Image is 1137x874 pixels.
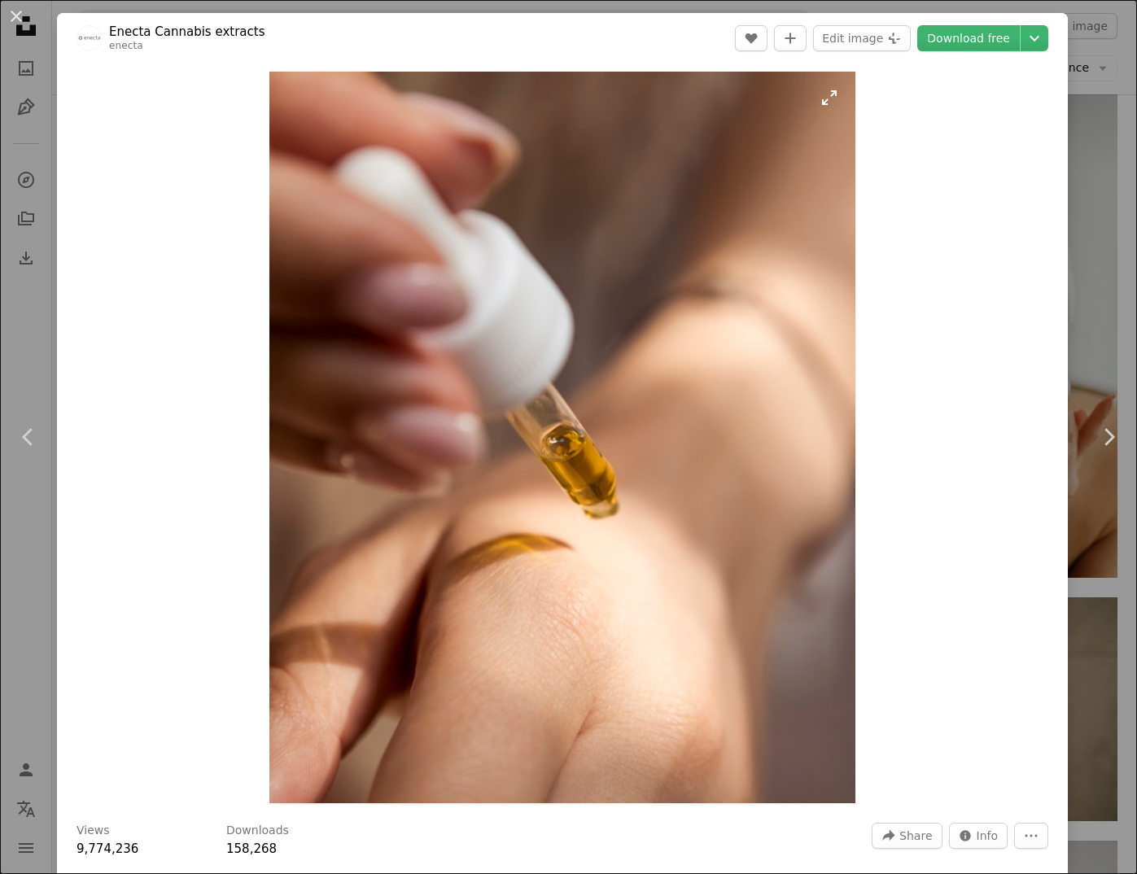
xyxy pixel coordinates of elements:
[1021,25,1048,51] button: Choose download size
[735,25,767,51] button: Like
[917,25,1020,51] a: Download free
[872,823,942,849] button: Share this image
[949,823,1008,849] button: Stats about this image
[813,25,911,51] button: Edit image
[226,823,289,839] h3: Downloads
[109,40,143,51] a: enecta
[226,841,277,856] span: 158,268
[899,824,932,848] span: Share
[77,841,138,856] span: 9,774,236
[269,72,855,803] img: person holding dropper
[1014,823,1048,849] button: More Actions
[109,24,265,40] a: Enecta Cannabis extracts
[977,824,999,848] span: Info
[774,25,807,51] button: Add to Collection
[269,72,855,803] button: Zoom in on this image
[77,25,103,51] img: Go to Enecta Cannabis extracts's profile
[77,823,110,839] h3: Views
[1080,359,1137,515] a: Next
